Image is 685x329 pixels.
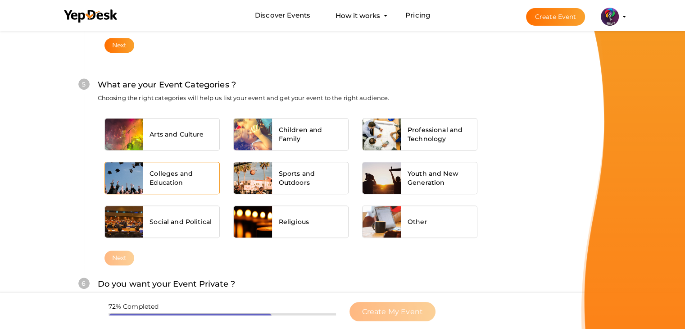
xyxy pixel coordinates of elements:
label: Choosing the right categories will help us list your event and get your event to the right audience. [98,94,390,102]
label: What are your Event Categories ? [98,78,236,91]
img: 5BK8ZL5P_small.png [601,8,619,26]
div: 6 [78,278,90,289]
button: Create Event [526,8,585,26]
span: Sports and Outdoors [279,169,342,187]
label: Do you want your Event Private ? [98,278,235,291]
button: Create My Event [349,302,435,321]
span: Religious [279,217,309,226]
span: Other [408,217,427,226]
span: Arts and Culture [150,130,204,139]
button: How it works [333,7,383,24]
span: Children and Family [279,125,342,143]
div: 5 [78,78,90,90]
span: Youth and New Generation [408,169,471,187]
span: Create My Event [362,307,423,316]
span: Professional and Technology [408,125,471,143]
span: Colleges and Education [150,169,213,187]
a: Discover Events [255,7,310,24]
button: Next [104,251,135,265]
span: Social and Political [150,217,212,226]
a: Pricing [405,7,430,24]
label: 72% Completed [109,302,159,311]
button: Next [104,38,135,53]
